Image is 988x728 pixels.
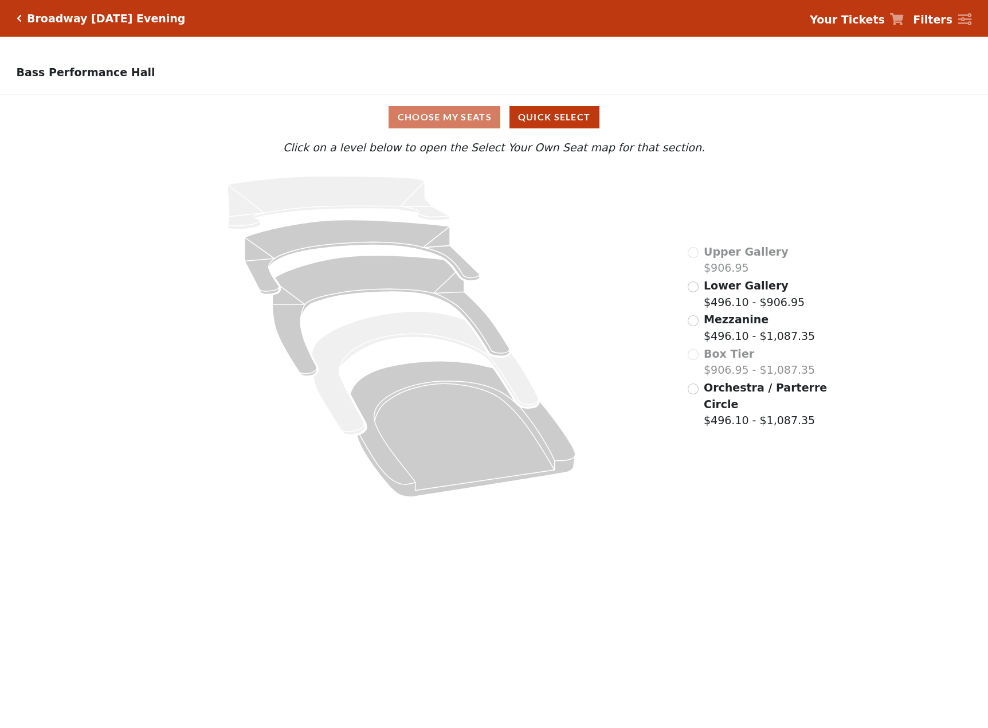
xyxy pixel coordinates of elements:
[27,12,185,25] h5: Broadway [DATE] Evening
[704,279,789,292] span: Lower Gallery
[810,11,904,28] a: Your Tickets
[913,11,971,28] a: Filters
[509,106,599,128] button: Quick Select
[704,347,754,360] span: Box Tier
[704,379,829,429] label: $496.10 - $1,087.35
[17,14,22,22] a: Click here to go back to filters
[810,13,885,26] strong: Your Tickets
[704,244,789,276] label: $906.95
[704,311,815,344] label: $496.10 - $1,087.35
[228,176,450,229] path: Upper Gallery - Seats Available: 0
[704,313,769,326] span: Mezzanine
[704,346,815,378] label: $906.95 - $1,087.35
[913,13,952,26] strong: Filters
[704,277,805,310] label: $496.10 - $906.95
[350,361,575,497] path: Orchestra / Parterre Circle - Seats Available: 8
[132,139,857,156] p: Click on a level below to open the Select Your Own Seat map for that section.
[704,381,827,410] span: Orchestra / Parterre Circle
[704,245,789,258] span: Upper Gallery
